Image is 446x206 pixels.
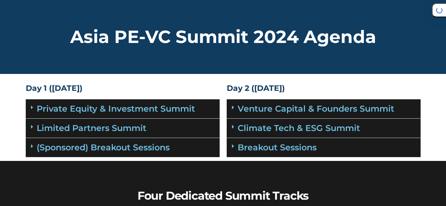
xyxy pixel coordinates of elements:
h4: Day 2 ([DATE]) [227,85,421,92]
a: Venture Capital & Founders​ Summit [238,104,394,114]
a: Private Equity & Investment Summit [37,104,195,114]
a: (Sponsored) Breakout Sessions [37,142,170,152]
b: Four Dedicated Summit Tracks [138,189,308,202]
a: Climate Tech & ESG Summit [238,123,360,133]
a: Limited Partners Summit [37,123,146,133]
h2: Asia PE-VC Summit 2024 Agenda [26,28,421,46]
a: Breakout Sessions [238,142,317,152]
h4: Day 1 ([DATE]) [26,85,220,92]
